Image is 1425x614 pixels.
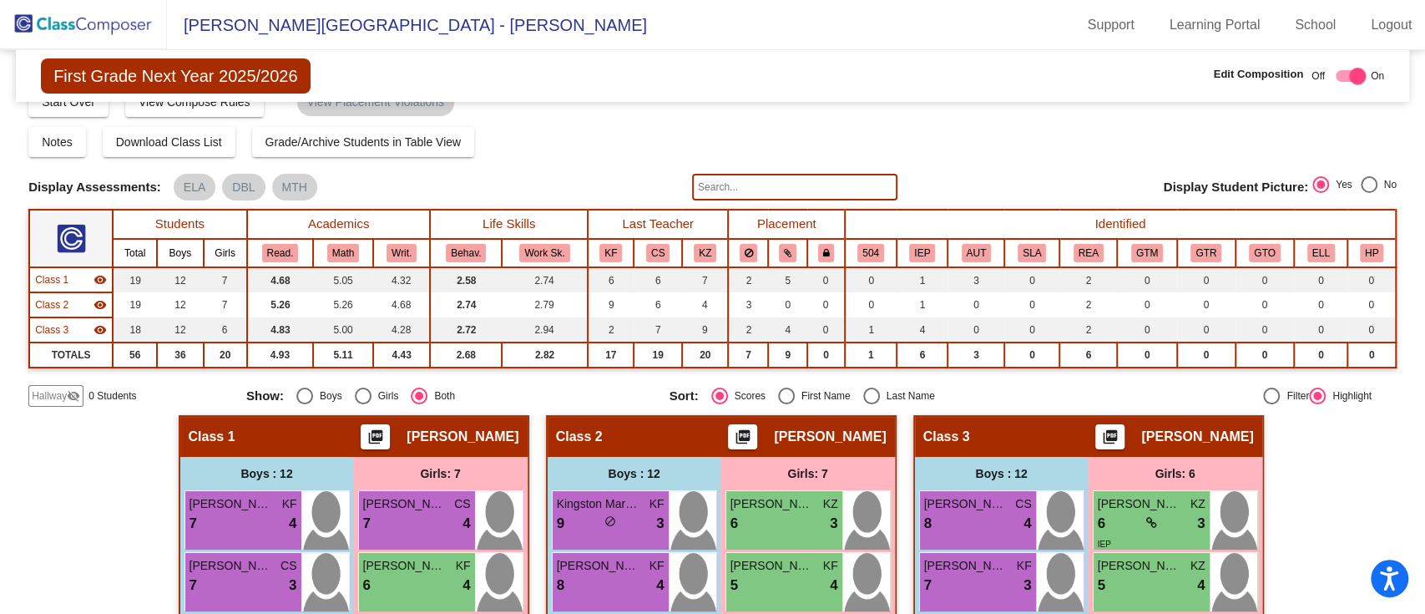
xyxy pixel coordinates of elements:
th: Students [113,210,247,239]
span: [PERSON_NAME] [730,495,814,513]
span: 3 [1197,513,1205,535]
td: 1 [845,343,897,368]
td: 2.68 [430,343,502,368]
th: English Language Learner [1294,239,1347,267]
div: No [1377,177,1397,192]
span: Class 2 [556,429,603,445]
span: 4 [656,575,664,596]
div: Filter [1280,388,1309,403]
td: 0 [845,292,897,317]
span: [PERSON_NAME] [407,429,518,445]
span: Class 2 [35,297,68,312]
td: 0 [1004,267,1059,292]
div: Both [427,388,455,403]
mat-chip: ELA [174,174,215,200]
div: Girls: 6 [1089,457,1262,490]
span: Kingston Martiin [557,495,640,513]
span: 4 [462,575,470,596]
td: 2.72 [430,317,502,343]
td: 1 [897,267,947,292]
td: 5 [768,267,807,292]
th: Keep with students [768,239,807,267]
span: [PERSON_NAME] [363,557,447,575]
td: 3 [947,343,1004,368]
span: IEP [1098,540,1111,549]
td: Angela Bergeron - No Class Name [29,317,113,343]
th: Kristen Zuieback [682,239,729,267]
td: 6 [634,267,681,292]
span: [PERSON_NAME] [924,495,1008,513]
span: 3 [656,513,664,535]
td: 0 [807,317,845,343]
td: 4 [768,317,807,343]
th: Health Plan [1347,239,1396,267]
mat-icon: visibility_off [67,389,80,403]
span: KF [823,557,838,575]
td: 3 [947,267,1004,292]
td: 4.93 [247,343,313,368]
button: KZ [694,244,716,262]
div: Girls [371,388,399,403]
td: 1 [897,292,947,317]
td: 12 [157,317,203,343]
th: Identified [845,210,1396,239]
td: 12 [157,267,203,292]
td: 7 [728,343,768,368]
button: GTO [1249,244,1280,262]
span: 6 [1098,513,1105,535]
td: 2.82 [502,343,588,368]
span: [PERSON_NAME] [924,557,1008,575]
span: [PERSON_NAME] [189,557,273,575]
span: Notes [42,135,73,149]
td: 0 [807,292,845,317]
span: Display Student Picture: [1164,180,1308,195]
button: KF [599,244,622,262]
div: Girls: 7 [354,457,528,490]
td: 0 [1236,292,1294,317]
th: Gifted and Talented - Other Category [1236,239,1294,267]
mat-chip: MTH [272,174,317,200]
a: Support [1074,12,1148,38]
div: Scores [728,388,766,403]
td: 0 [1347,267,1396,292]
mat-icon: visibility [93,273,107,287]
td: 6 [1059,343,1117,368]
td: 9 [588,292,634,317]
td: 4 [897,317,947,343]
th: Total [113,239,157,267]
td: 0 [1177,267,1236,292]
button: SLA [1018,244,1046,262]
th: 504 Plan [845,239,897,267]
td: 0 [1294,267,1347,292]
span: KZ [1190,557,1205,575]
td: 5.05 [313,267,373,292]
th: Girls [204,239,247,267]
th: IEP - Multi-Cat [897,239,947,267]
button: CS [646,244,670,262]
mat-icon: picture_as_pdf [366,429,386,452]
td: 0 [1117,343,1177,368]
div: Last Name [880,388,935,403]
th: IEP - Speech/Language [1004,239,1059,267]
td: 19 [113,267,157,292]
span: Download Class List [116,135,222,149]
td: 0 [1004,292,1059,317]
td: 5.00 [313,317,373,343]
td: TOTALS [29,343,113,368]
mat-chip: DBL [222,174,265,200]
td: 36 [157,343,203,368]
span: Start Over [42,95,95,109]
span: First Grade Next Year 2025/2026 [41,58,310,94]
td: 18 [113,317,157,343]
span: [PERSON_NAME] [1098,557,1181,575]
span: [PERSON_NAME][GEOGRAPHIC_DATA] - [PERSON_NAME] [167,12,647,38]
span: CS [280,557,296,575]
span: 8 [924,513,932,535]
span: [PERSON_NAME] [730,557,814,575]
span: Grade/Archive Students in Table View [265,135,462,149]
td: 4.83 [247,317,313,343]
span: 8 [557,575,564,596]
span: 3 [289,575,296,596]
span: Off [1311,69,1325,84]
th: Keep away students [728,239,768,267]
